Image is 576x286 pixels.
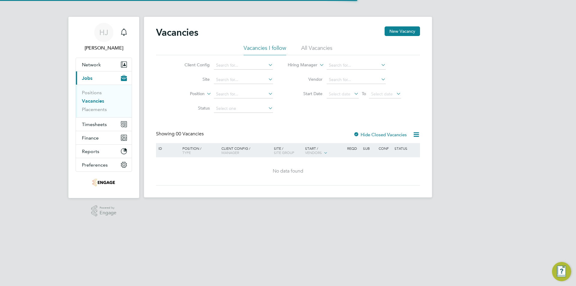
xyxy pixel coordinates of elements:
[76,158,132,171] button: Preferences
[100,210,116,215] span: Engage
[176,131,204,137] span: 00 Vacancies
[99,29,108,36] span: HJ
[76,118,132,131] button: Timesheets
[385,26,420,36] button: New Vacancy
[170,91,205,97] label: Position
[82,122,107,127] span: Timesheets
[214,90,273,98] input: Search for...
[393,143,419,153] div: Status
[82,135,99,141] span: Finance
[371,91,393,97] span: Select date
[272,143,304,158] div: Site /
[329,91,350,97] span: Select date
[92,178,115,187] img: focusresourcing-logo-retina.png
[76,71,132,85] button: Jobs
[82,107,107,112] a: Placements
[360,90,368,98] span: To
[82,75,92,81] span: Jobs
[305,150,322,155] span: Vendors
[353,132,407,137] label: Hide Closed Vacancies
[76,44,132,52] span: Hannah Jones
[82,90,102,95] a: Positions
[76,85,132,117] div: Jobs
[244,44,286,55] li: Vacancies I follow
[304,143,346,158] div: Start /
[220,143,272,158] div: Client Config /
[175,77,210,82] label: Site
[82,162,108,168] span: Preferences
[221,150,239,155] span: Manager
[156,131,205,137] div: Showing
[91,205,117,217] a: Powered byEngage
[100,205,116,210] span: Powered by
[288,77,322,82] label: Vendor
[214,104,273,113] input: Select one
[214,61,273,70] input: Search for...
[288,91,322,96] label: Start Date
[361,143,377,153] div: Sub
[283,62,317,68] label: Hiring Manager
[274,150,294,155] span: Site Group
[377,143,393,153] div: Conf
[327,76,386,84] input: Search for...
[76,23,132,52] a: HJ[PERSON_NAME]
[175,62,210,68] label: Client Config
[157,143,178,153] div: ID
[82,98,104,104] a: Vacancies
[346,143,361,153] div: Reqd
[82,62,101,68] span: Network
[552,262,571,281] button: Engage Resource Center
[76,145,132,158] button: Reports
[76,58,132,71] button: Network
[156,26,198,38] h2: Vacancies
[175,105,210,111] label: Status
[82,149,99,154] span: Reports
[182,150,191,155] span: Type
[68,17,139,198] nav: Main navigation
[327,61,386,70] input: Search for...
[76,131,132,144] button: Finance
[214,76,273,84] input: Search for...
[301,44,332,55] li: All Vacancies
[178,143,220,158] div: Position /
[76,178,132,187] a: Go to home page
[157,168,419,174] div: No data found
